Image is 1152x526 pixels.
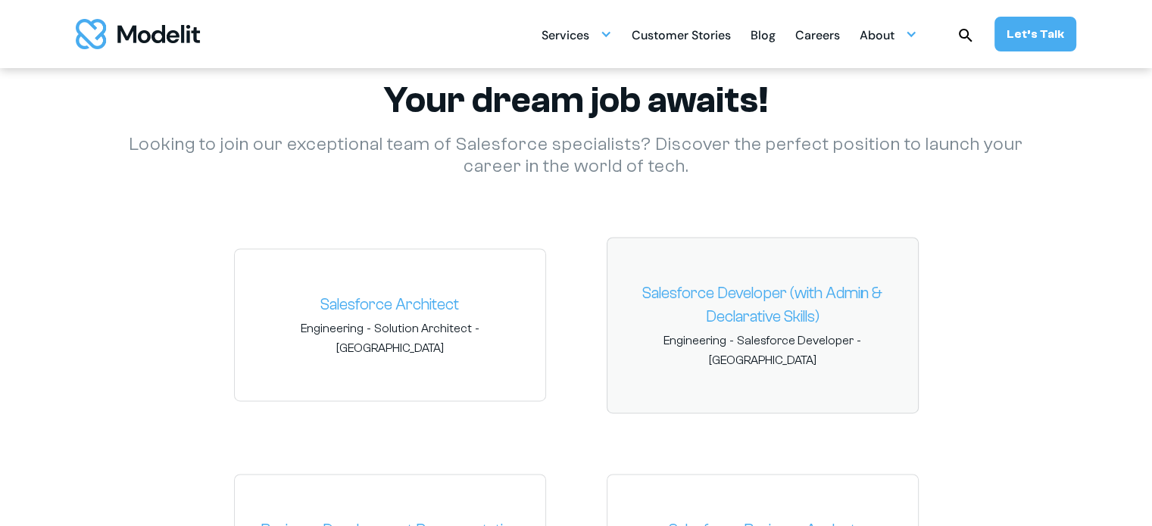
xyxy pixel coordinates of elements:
[994,17,1076,51] a: Let’s Talk
[860,22,894,51] div: About
[301,320,364,337] span: Engineering
[737,332,854,349] span: Salesforce Developer
[795,20,840,49] a: Careers
[751,22,776,51] div: Blog
[663,332,726,349] span: Engineering
[860,20,917,49] div: About
[632,22,731,51] div: Customer Stories
[542,22,589,51] div: Services
[107,79,1046,122] h2: Your dream job awaits!
[247,320,533,356] span: - -
[709,352,816,369] span: [GEOGRAPHIC_DATA]
[751,20,776,49] a: Blog
[632,20,731,49] a: Customer Stories
[76,19,200,49] a: home
[1007,26,1064,42] div: Let’s Talk
[76,19,200,49] img: modelit logo
[620,332,906,369] span: - -
[107,134,1046,178] p: Looking to join our exceptional team of Salesforce specialists? Discover the perfect position to ...
[542,20,612,49] div: Services
[620,282,906,329] a: Salesforce Developer (with Admin & Declarative Skills)
[795,22,840,51] div: Careers
[336,340,444,356] span: [GEOGRAPHIC_DATA]
[247,293,533,317] a: Salesforce Architect
[374,320,472,337] span: Solution Architect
